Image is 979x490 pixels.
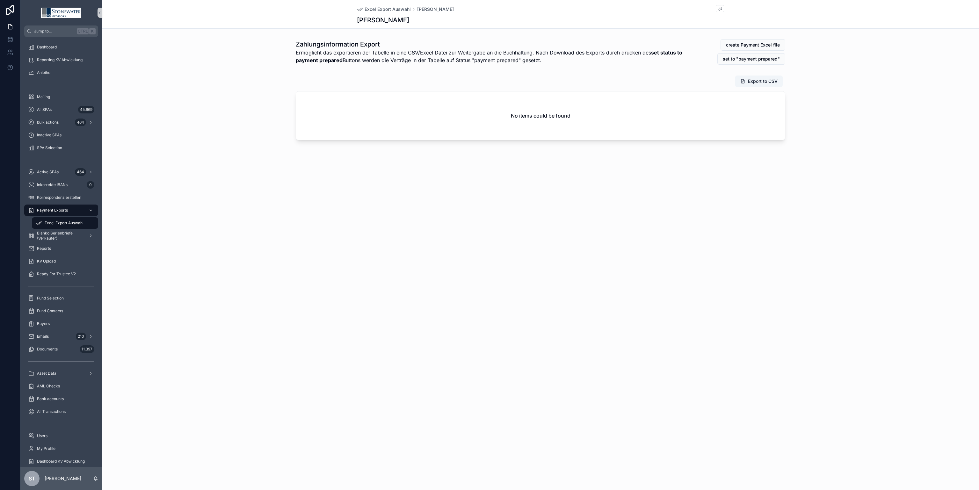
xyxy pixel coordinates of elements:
[37,169,59,175] span: Active SPAs
[24,292,98,304] a: Fund Selection
[37,57,83,62] span: Reporting KV Abwicklung
[24,380,98,392] a: AML Checks
[37,182,68,187] span: Inkorrekte IBANs
[34,29,75,34] span: Jump to...
[735,76,783,87] button: Export to CSV
[365,6,411,12] span: Excel Export Auswahl
[24,41,98,53] a: Dashboard
[296,40,695,49] h1: Zahlungsinformation Export
[24,205,98,216] a: Payment Exports
[24,268,98,280] a: Ready For Trustee V2
[77,28,89,34] span: Ctrl
[37,45,57,50] span: Dashboard
[24,331,98,342] a: Emails210
[24,166,98,178] a: Active SPAs464
[24,243,98,254] a: Reports
[37,321,50,326] span: Buyers
[37,133,62,138] span: Inactive SPAs
[45,475,81,482] p: [PERSON_NAME]
[717,53,785,65] button: set to "payment prepared"
[24,368,98,379] a: Asset Data
[37,94,50,99] span: Mailing
[37,271,76,277] span: Ready For Trustee V2
[24,393,98,405] a: Bank accounts
[37,334,49,339] span: Emails
[87,181,94,189] div: 0
[24,54,98,66] a: Reporting KV Abwicklung
[37,308,63,313] span: Fund Contacts
[721,39,785,51] button: create Payment Excel file
[78,106,94,113] div: 45.669
[45,220,83,226] span: Excel Export Auswahl
[24,406,98,417] a: All Transactions
[24,305,98,317] a: Fund Contacts
[24,192,98,203] a: Korrespondenz erstellen
[24,129,98,141] a: Inactive SPAs
[24,117,98,128] a: bulk actions464
[24,343,98,355] a: Documents11.397
[80,345,94,353] div: 11.397
[24,25,98,37] button: Jump to...CtrlK
[357,6,411,12] a: Excel Export Auswahl
[37,296,64,301] span: Fund Selection
[37,195,81,200] span: Korrespondenz erstellen
[37,107,52,112] span: All SPAs
[20,37,102,467] div: scrollable content
[726,42,780,48] span: create Payment Excel file
[75,119,86,126] div: 464
[76,333,86,340] div: 210
[417,6,454,12] a: [PERSON_NAME]
[24,104,98,115] a: All SPAs45.669
[37,446,55,451] span: My Profile
[32,217,98,229] a: Excel Export Auswahl
[37,246,51,251] span: Reports
[37,459,85,464] span: Dashboard KV Abwicklung
[24,142,98,154] a: SPA Selection
[24,230,98,241] a: Blanko Serienbriefe (Verkäufer)
[37,433,47,438] span: Users
[24,67,98,78] a: Anleihe
[37,347,58,352] span: Documents
[37,70,50,75] span: Anleihe
[37,208,68,213] span: Payment Exports
[296,49,695,64] span: Ermöglicht das exportieren der Tabelle in eine CSV/Excel Datei zur Weitergabe an die Buchhaltung....
[357,16,409,25] h1: [PERSON_NAME]
[41,8,81,18] img: App logo
[37,384,60,389] span: AML Checks
[24,91,98,103] a: Mailing
[90,29,95,34] span: K
[511,112,570,119] h2: No items could be found
[37,396,64,401] span: Bank accounts
[24,430,98,442] a: Users
[37,120,59,125] span: bulk actions
[24,456,98,467] a: Dashboard KV Abwicklung
[37,409,66,414] span: All Transactions
[24,443,98,454] a: My Profile
[723,56,780,62] span: set to "payment prepared"
[24,318,98,329] a: Buyers
[37,231,83,241] span: Blanko Serienbriefe (Verkäufer)
[24,256,98,267] a: KV Upload
[24,179,98,191] a: Inkorrekte IBANs0
[37,371,56,376] span: Asset Data
[29,475,35,482] span: ST
[75,168,86,176] div: 464
[37,259,56,264] span: KV Upload
[37,145,62,150] span: SPA Selection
